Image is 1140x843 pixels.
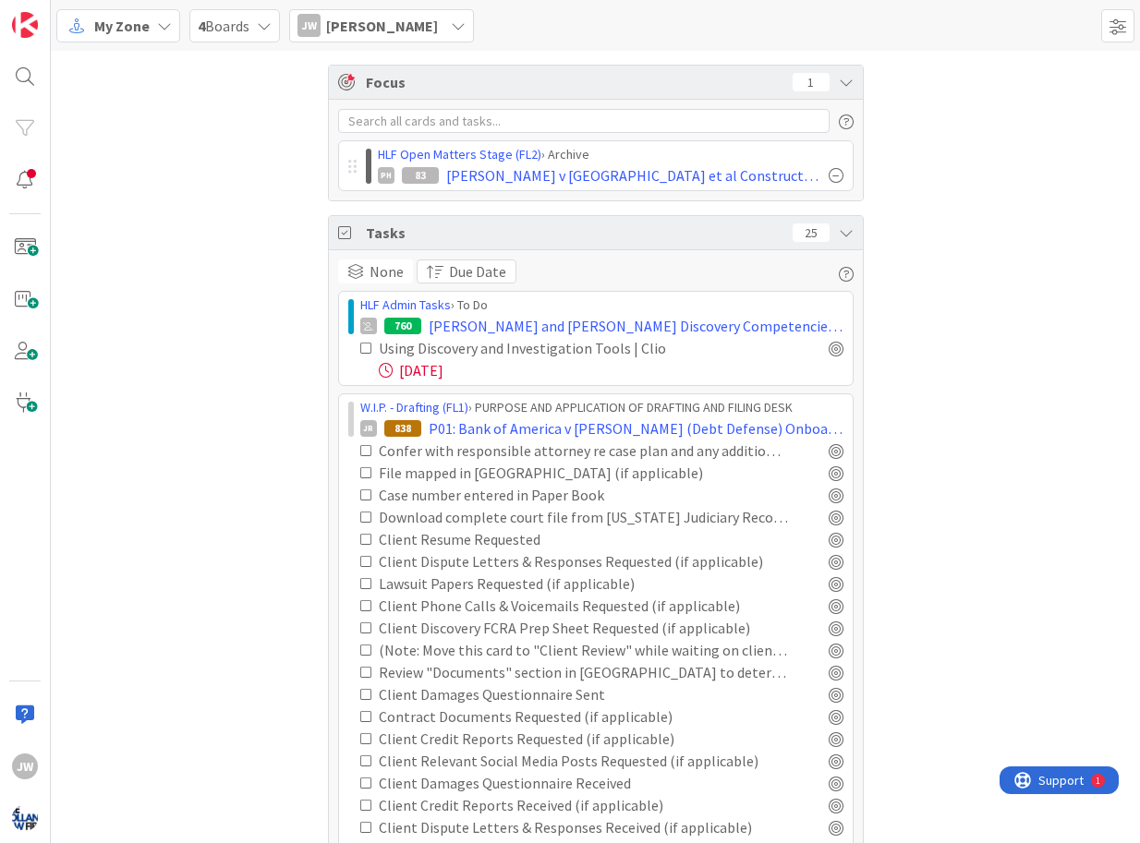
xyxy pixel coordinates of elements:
[360,295,843,315] div: › To Do
[402,167,439,184] div: 83
[446,164,821,187] span: [PERSON_NAME] v [GEOGRAPHIC_DATA] et al Construction Defect Cases
[338,109,830,133] input: Search all cards and tasks...
[379,617,782,639] div: Client Discovery FCRA Prep Sheet Requested (if applicable)
[370,260,404,283] span: None
[378,146,541,163] a: HLF Open Matters Stage (FL2)
[379,440,788,462] div: Confer with responsible attorney re case plan and any additional docs or info needed Delete any t...
[379,550,788,572] div: Client Dispute Letters & Responses Requested (if applicable)
[360,399,468,415] a: W.I.P. - Drafting (FL1)
[379,728,744,750] div: Client Credit Reports Requested (if applicable)
[379,639,788,661] div: (Note: Move this card to "Client Review" while waiting on client response - check to acknowledge)
[360,398,843,417] div: › PURPOSE AND APPLICATION OF DRAFTING AND FILING DESK
[379,528,677,550] div: Client Resume Requested
[39,3,84,25] span: Support
[379,462,758,484] div: File mapped in [GEOGRAPHIC_DATA] (if applicable)
[379,484,709,506] div: Case number entered in Paper Book
[378,167,394,184] div: PH
[379,705,743,728] div: Contract Documents Requested (if applicable)
[793,73,830,91] div: 1
[360,420,377,437] div: JR
[379,794,738,816] div: Client Credit Reports Received (if applicable)
[366,222,783,244] span: Tasks
[326,15,438,37] span: [PERSON_NAME]
[379,359,843,381] div: [DATE]
[379,661,788,683] div: Review "Documents" section in [GEOGRAPHIC_DATA] to determine what we already have, then meet with...
[198,15,249,37] span: Boards
[96,7,101,22] div: 1
[198,17,205,35] b: 4
[793,223,830,242] div: 25
[384,318,421,334] div: 760
[379,337,740,359] div: Using Discovery and Investigation Tools | Clio
[379,595,777,617] div: Client Phone Calls & Voicemails Requested (if applicable)
[366,71,778,93] span: Focus
[12,753,38,779] div: JW
[379,572,724,595] div: Lawsuit Papers Requested (if applicable)
[379,772,722,794] div: Client Damages Questionnaire Received
[297,14,321,37] div: JW
[384,420,421,437] div: 838
[12,12,38,38] img: Visit kanbanzone.com
[429,417,843,440] span: P01: Bank of America v [PERSON_NAME] (Debt Defense) Onboarding
[449,260,506,283] span: Due Date
[379,750,786,772] div: Client Relevant Social Media Posts Requested (if applicable)
[360,296,451,313] a: HLF Admin Tasks
[379,506,788,528] div: Download complete court file from [US_STATE] Judiciary Record Search
[379,683,709,705] div: Client Damages Questionnaire Sent
[429,315,843,337] span: [PERSON_NAME] and [PERSON_NAME] Discovery Competencies training (one hour)
[12,805,38,831] img: avatar
[417,259,516,283] button: Due Date
[379,816,782,838] div: Client Dispute Letters & Responses Received (if applicable)
[378,145,843,164] div: › Archive
[94,15,150,37] span: My Zone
